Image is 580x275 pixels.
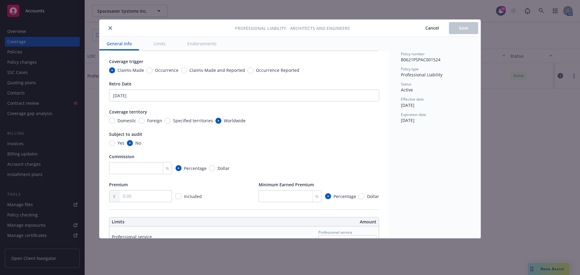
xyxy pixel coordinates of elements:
span: Retro Date [109,81,131,87]
input: Yes [109,140,115,146]
span: Professional Liability - Architects and engineers [235,25,350,31]
span: Occurrence Reported [256,67,299,73]
span: Dollar [367,193,379,200]
input: Percentage [176,165,182,171]
span: Worldwide [224,117,246,124]
a: close [357,236,364,244]
span: Expiration date [401,112,426,117]
input: Occurrence Reported [247,67,253,73]
button: Save [449,22,478,34]
span: Architects and engineers [322,237,354,243]
span: Foreign [147,117,162,124]
span: [DATE] [401,117,414,123]
span: Minimum Earned Premium [259,182,314,187]
span: Coverage territory [109,109,147,115]
span: Policy type [401,66,419,72]
span: Premium [109,182,128,187]
span: Percentage [184,165,207,171]
span: Included [184,193,202,199]
input: Foreign [139,118,145,124]
span: Claims-Made [118,67,144,73]
span: Professional service [318,230,352,235]
span: Policy number [401,51,425,56]
input: Percentage [325,193,331,199]
input: Occurrence [147,67,153,73]
button: Endorsements [180,37,224,50]
input: Claims-Made and Reported [181,67,187,73]
span: Coverage trigger [109,59,143,64]
input: Specified territories [165,118,171,124]
input: Dollar [359,193,365,199]
button: Limits [146,37,173,50]
div: Professional service [112,234,152,240]
span: Subject to audit [109,131,142,137]
input: Claims-Made [109,67,115,73]
span: [DATE] [401,102,414,108]
button: close [107,24,114,32]
span: % [315,193,319,200]
span: Commission [109,154,134,159]
span: % [166,165,169,171]
span: Save [459,25,468,31]
input: Worldwide [215,118,221,124]
th: Amount [247,217,379,226]
span: Active [401,87,413,93]
span: Specified territories [173,117,213,124]
span: Percentage [333,193,356,200]
span: Cancel [425,25,439,31]
span: Dollar [217,165,230,171]
th: Limits [109,217,217,226]
span: Effective date [401,97,424,102]
span: Domestic [118,117,136,124]
span: Occurrence [155,67,179,73]
button: Cancel [415,22,449,34]
button: General info [99,37,139,50]
span: Status [401,82,411,87]
input: No [127,140,133,146]
span: Professional Liability [401,72,443,78]
input: 0.00 [119,190,172,202]
input: Domestic [109,118,115,124]
span: Architects and engineers [324,237,375,243]
span: Yes [118,140,124,146]
span: Claims-Made and Reported [189,67,245,73]
span: No [135,140,141,146]
input: Dollar [209,165,215,171]
span: B0621PSPAC001524 [401,57,440,62]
